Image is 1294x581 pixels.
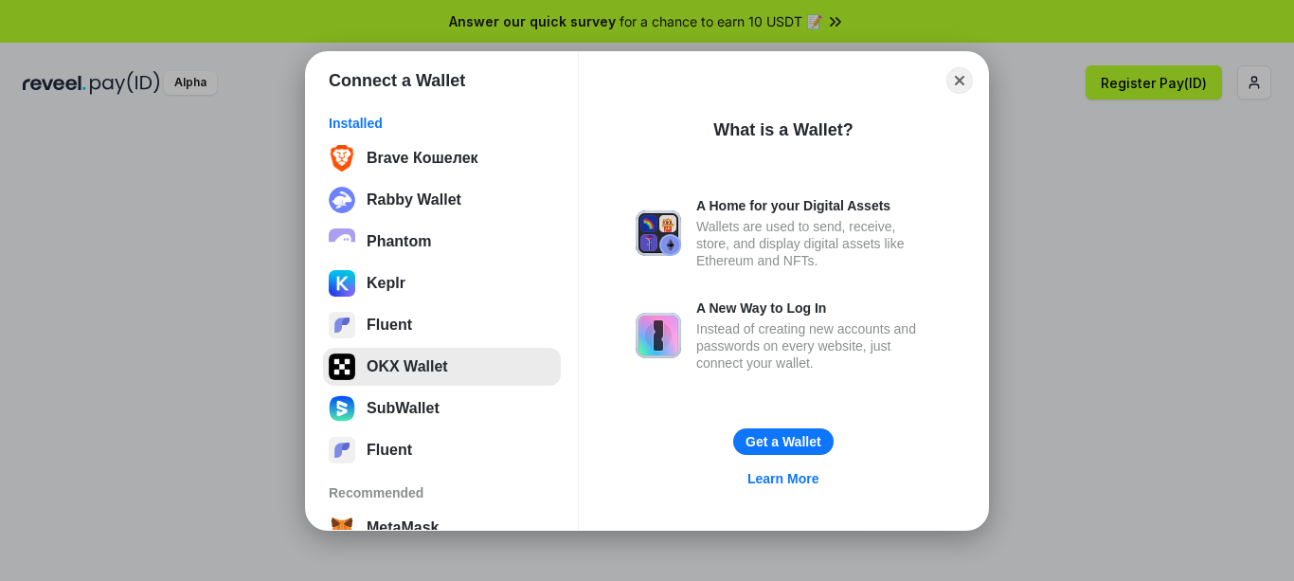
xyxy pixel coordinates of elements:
[323,181,561,219] button: Rabby Wallet
[323,264,561,302] button: Keplr
[329,270,355,297] img: ByMCUfJCc2WaAAAAAElFTkSuQmCC
[329,115,555,132] div: Installed
[323,509,561,547] button: MetaMask
[367,317,412,334] div: Fluent
[329,484,555,501] div: Recommended
[367,358,448,375] div: OKX Wallet
[329,354,355,380] img: 5VZ71FV6L7PA3gg3tXrdQ+DgLhC+75Wq3no69P3MC0NFQpx2lL04Ql9gHK1bRDjsSBIvScBnDTk1WrlGIZBorIDEYJj+rhdgn...
[329,515,355,541] img: svg+xml,%3Csvg%20width%3D%2228%22%20height%3D%2228%22%20viewBox%3D%220%200%2028%2028%22%20fill%3D...
[367,275,405,292] div: Keplr
[696,197,931,214] div: A Home for your Digital Assets
[367,400,440,417] div: SubWallet
[636,210,681,256] img: svg+xml,%3Csvg%20xmlns%3D%22http%3A%2F%2Fwww.w3.org%2F2000%2Fsvg%22%20fill%3D%22none%22%20viewBox...
[329,312,355,338] img: svg+xml;base64,PHN2ZyB3aWR0aD0iOTYiIGhlaWdodD0iOTYiIHZpZXdCb3g9IjAgMCA5NiA5NiIgZmlsbD0ibm9uZSIgeG...
[329,395,355,422] img: svg+xml;base64,PHN2ZyB3aWR0aD0iMTYwIiBoZWlnaHQ9IjE2MCIgZmlsbD0ibm9uZSIgeG1sbnM9Imh0dHA6Ly93d3cudz...
[367,191,461,209] div: Rabby Wallet
[367,442,412,459] div: Fluent
[696,320,931,372] div: Instead of creating new accounts and passwords on every website, just connect your wallet.
[329,69,465,92] h1: Connect a Wallet
[329,228,355,255] img: epq2vO3P5aLWl15yRS7Q49p1fHTx2Sgh99jU3kfXv7cnPATIVQHAx5oQs66JWv3SWEjHOsb3kKgmE5WNBxBId7C8gm8wEgOvz...
[329,187,355,213] img: svg+xml;base64,PHN2ZyB3aWR0aD0iMzIiIGhlaWdodD0iMzIiIHZpZXdCb3g9IjAgMCAzMiAzMiIgZmlsbD0ibm9uZSIgeG...
[329,145,355,172] img: wfFBjCi49iG+QAAAABJRU5ErkJggg==
[323,348,561,386] button: OKX Wallet
[747,470,818,487] div: Learn More
[367,519,439,536] div: MetaMask
[323,390,561,427] button: SubWallet
[323,139,561,177] button: Brave Кошелек
[746,433,821,450] div: Get a Wallet
[323,431,561,469] button: Fluent
[736,466,830,491] a: Learn More
[323,223,561,261] button: Phantom
[323,306,561,344] button: Fluent
[946,67,973,94] button: Close
[713,118,853,141] div: What is a Wallet?
[733,428,834,455] button: Get a Wallet
[367,150,478,167] div: Brave Кошелек
[636,313,681,358] img: svg+xml,%3Csvg%20xmlns%3D%22http%3A%2F%2Fwww.w3.org%2F2000%2Fsvg%22%20fill%3D%22none%22%20viewBox...
[696,218,931,269] div: Wallets are used to send, receive, store, and display digital assets like Ethereum and NFTs.
[367,233,431,250] div: Phantom
[329,437,355,463] img: svg+xml;base64,PHN2ZyB3aWR0aD0iOTYiIGhlaWdodD0iOTYiIHZpZXdCb3g9IjAgMCA5NiA5NiIgZmlsbD0ibm9uZSIgeG...
[696,300,931,317] div: A New Way to Log In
